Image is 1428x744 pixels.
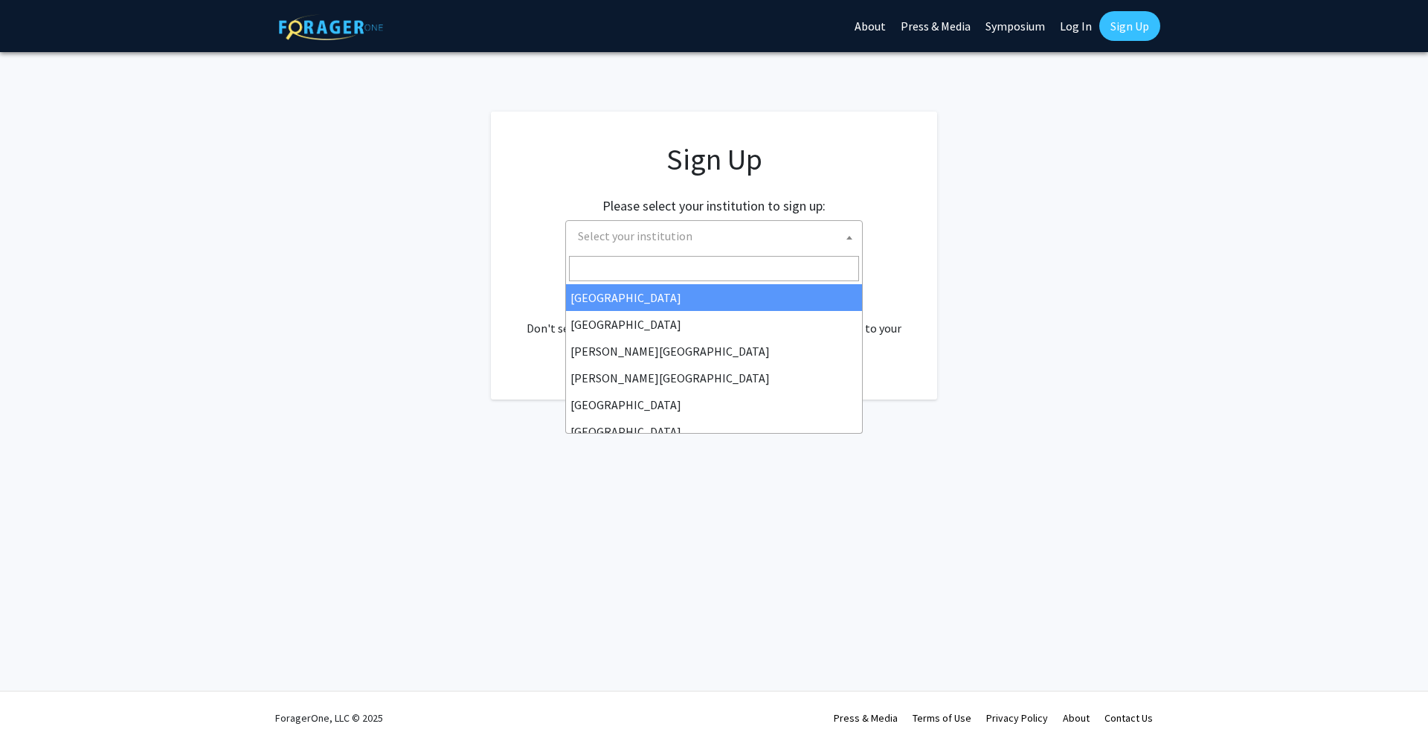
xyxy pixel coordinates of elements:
iframe: Chat [11,677,63,733]
img: ForagerOne Logo [279,14,383,40]
span: Select your institution [572,221,862,251]
input: Search [569,256,859,281]
a: Privacy Policy [986,711,1048,725]
span: Select your institution [565,220,863,254]
a: Press & Media [834,711,898,725]
li: [GEOGRAPHIC_DATA] [566,391,862,418]
h1: Sign Up [521,141,907,177]
h2: Please select your institution to sign up: [602,198,826,214]
a: About [1063,711,1090,725]
li: [GEOGRAPHIC_DATA] [566,284,862,311]
li: [GEOGRAPHIC_DATA] [566,311,862,338]
li: [PERSON_NAME][GEOGRAPHIC_DATA] [566,365,862,391]
span: Select your institution [578,228,692,243]
li: [PERSON_NAME][GEOGRAPHIC_DATA] [566,338,862,365]
div: ForagerOne, LLC © 2025 [275,692,383,744]
li: [GEOGRAPHIC_DATA] [566,418,862,445]
a: Contact Us [1104,711,1153,725]
a: Sign Up [1099,11,1160,41]
a: Terms of Use [913,711,971,725]
div: Already have an account? . Don't see your institution? about bringing ForagerOne to your institut... [521,283,907,355]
